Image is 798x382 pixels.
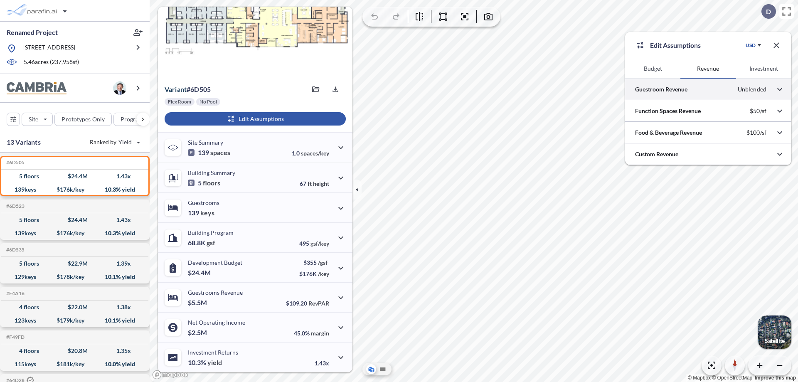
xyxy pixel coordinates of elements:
button: Program [113,113,158,126]
button: Site [22,113,53,126]
p: Prototypes Only [62,115,105,123]
p: [STREET_ADDRESS] [23,43,75,54]
button: Revenue [680,59,736,79]
p: $2.5M [188,328,208,337]
p: 45.0% [294,330,329,337]
p: $100/sf [746,129,766,136]
p: No Pool [199,99,217,105]
span: Variant [165,85,187,93]
p: D [766,8,771,15]
h5: Click to copy the code [5,203,25,209]
p: $109.20 [286,300,329,307]
button: Aerial View [366,364,376,374]
p: Program [121,115,144,123]
p: Guestrooms Revenue [188,289,243,296]
a: Mapbox [688,375,711,381]
p: 139 [188,148,230,157]
button: Edit Assumptions [165,112,346,126]
button: Investment [736,59,791,79]
img: BrandImage [7,82,66,95]
button: Ranked by Yield [83,136,145,149]
button: Prototypes Only [54,113,112,126]
p: Development Budget [188,259,242,266]
p: $50/sf [750,107,766,115]
p: Net Operating Income [188,319,245,326]
h5: Click to copy the code [5,247,25,253]
a: OpenStreetMap [712,375,752,381]
button: Budget [625,59,680,79]
span: spaces [210,148,230,157]
span: floors [203,179,220,187]
p: 139 [188,209,214,217]
span: margin [311,330,329,337]
button: Site Plan [378,364,388,374]
p: Function Spaces Revenue [635,107,701,115]
span: yield [207,358,222,367]
h5: Click to copy the code [5,160,25,165]
p: Satellite [765,338,785,344]
p: Building Summary [188,169,235,176]
span: ft [308,180,312,187]
div: USD [746,42,756,49]
p: $24.4M [188,269,212,277]
p: Edit Assumptions [650,40,701,50]
p: $355 [299,259,329,266]
p: 68.8K [188,239,215,247]
p: $5.5M [188,298,208,307]
p: Investment Returns [188,349,238,356]
p: 13 Variants [7,137,41,147]
a: Improve this map [755,375,796,381]
p: Food & Beverage Revenue [635,128,702,137]
a: Mapbox homepage [152,370,189,380]
h5: Click to copy the code [5,291,25,296]
span: RevPAR [308,300,329,307]
p: 10.3% [188,358,222,367]
p: Building Program [188,229,234,236]
span: /gsf [318,259,328,266]
span: spaces/key [301,150,329,157]
p: 67 [300,180,329,187]
p: Site [29,115,38,123]
p: 1.43x [315,360,329,367]
span: Yield [118,138,132,146]
p: Renamed Project [7,28,58,37]
span: gsf/key [310,240,329,247]
p: 5 [188,179,220,187]
span: gsf [207,239,215,247]
img: user logo [113,81,126,95]
p: Guestrooms [188,199,219,206]
img: Switcher Image [758,315,791,349]
p: 495 [299,240,329,247]
span: /key [318,270,329,277]
button: Switcher ImageSatellite [758,315,791,349]
h5: Click to copy the code [5,334,25,340]
p: $176K [299,270,329,277]
p: Custom Revenue [635,150,678,158]
p: # 6d505 [165,85,211,94]
p: Site Summary [188,139,223,146]
span: height [313,180,329,187]
p: 5.46 acres ( 237,958 sf) [24,58,79,67]
span: keys [200,209,214,217]
p: 1.0 [292,150,329,157]
p: Flex Room [168,99,191,105]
